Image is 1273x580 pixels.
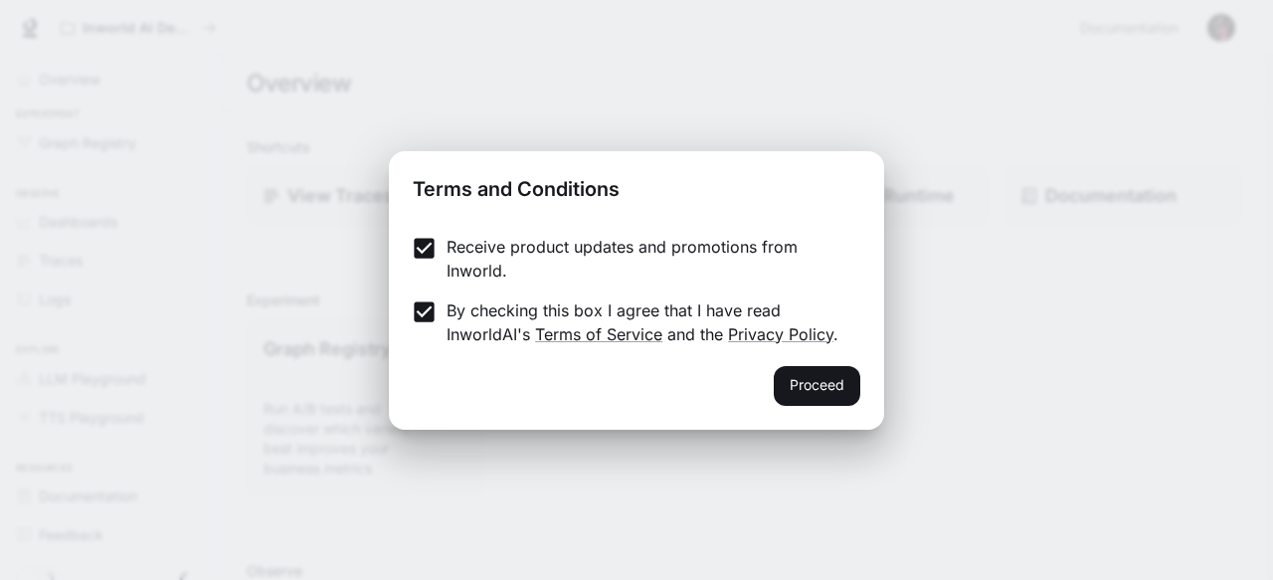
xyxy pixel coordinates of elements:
[774,366,860,406] button: Proceed
[447,298,844,346] p: By checking this box I agree that I have read InworldAI's and the .
[535,324,662,344] a: Terms of Service
[389,151,884,219] h2: Terms and Conditions
[728,324,833,344] a: Privacy Policy
[447,235,844,283] p: Receive product updates and promotions from Inworld.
